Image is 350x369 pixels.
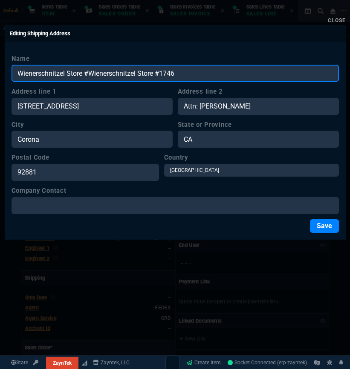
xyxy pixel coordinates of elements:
[12,153,159,162] label: Postal Code
[31,359,41,366] a: API TOKEN
[178,87,339,96] label: Address line 2
[9,359,31,366] a: Global State
[12,87,173,96] label: Address line 1
[90,359,132,366] a: msbcCompanyName
[183,356,224,369] a: Create Item
[178,120,339,129] label: State or Province
[12,54,339,63] label: Name
[228,360,307,366] span: Socket Connected (erp-zayntek)
[228,359,307,366] a: TzSeNX01H_okFm-OAAFM
[12,186,339,195] label: Company Contact
[164,153,339,162] label: Country
[12,120,173,129] label: City
[310,219,339,233] button: Save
